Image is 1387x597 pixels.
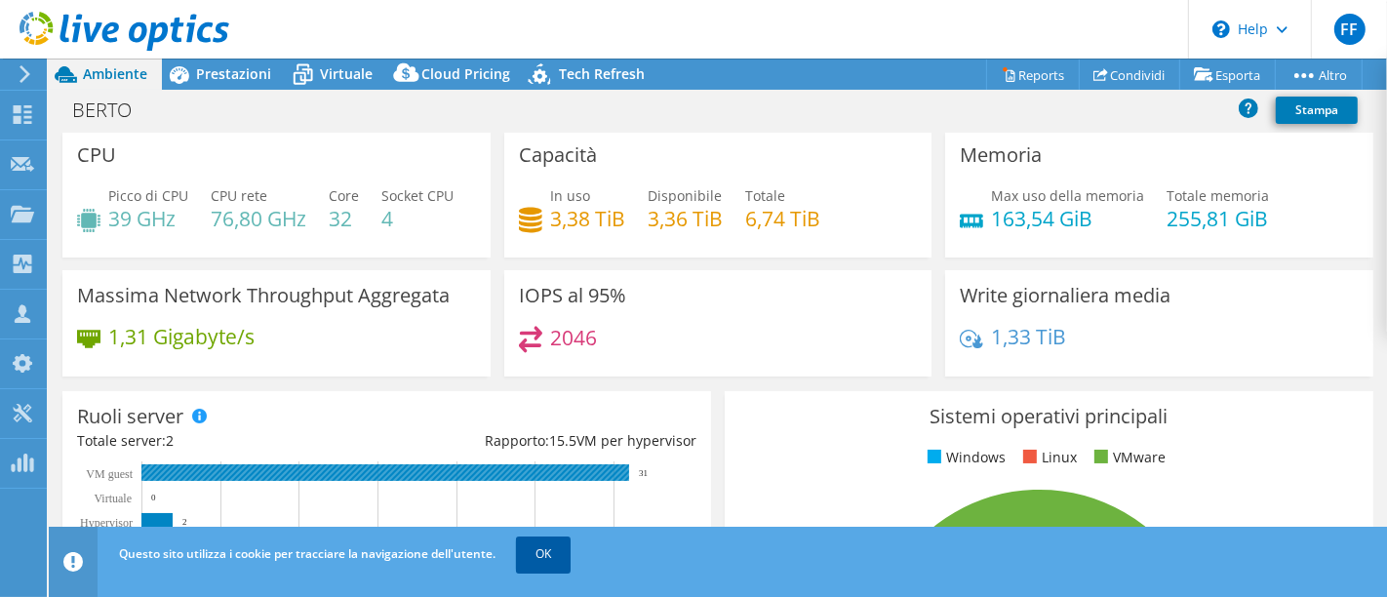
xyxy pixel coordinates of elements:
h3: Massima Network Throughput Aggregata [77,285,450,306]
a: Condividi [1079,60,1180,90]
span: Picco di CPU [108,186,188,205]
h4: 3,38 TiB [550,208,625,229]
a: Stampa [1276,97,1358,124]
h4: 2046 [550,327,597,348]
span: Socket CPU [381,186,454,205]
h3: Memoria [960,144,1042,166]
svg: \n [1212,20,1230,38]
text: VM guest [86,467,133,481]
span: Disponibile [648,186,722,205]
h3: Ruoli server [77,406,183,427]
span: Tech Refresh [559,64,645,83]
span: Questo sito utilizza i cookie per tracciare la navigazione dell'utente. [119,545,495,562]
h4: 4 [381,208,454,229]
a: Altro [1275,60,1363,90]
span: Virtuale [320,64,373,83]
span: Totale memoria [1167,186,1269,205]
h3: Capacità [519,144,597,166]
a: Esporta [1179,60,1276,90]
h4: 163,54 GiB [991,208,1144,229]
span: Prestazioni [196,64,271,83]
span: In uso [550,186,590,205]
div: Totale server: [77,430,386,452]
span: 2 [166,431,174,450]
li: Windows [923,447,1006,468]
span: Ambiente [83,64,147,83]
h4: 32 [329,208,359,229]
h4: 6,74 TiB [745,208,820,229]
text: 2 [182,517,187,527]
h1: BERTO [63,99,162,121]
a: Reports [986,60,1080,90]
h4: 1,33 TiB [991,326,1066,347]
h4: 39 GHz [108,208,188,229]
h4: 3,36 TiB [648,208,723,229]
h4: 76,80 GHz [211,208,306,229]
span: Core [329,186,359,205]
span: 15.5 [549,431,576,450]
h4: 255,81 GiB [1167,208,1269,229]
li: VMware [1090,447,1166,468]
h3: Sistemi operativi principali [739,406,1359,427]
h3: CPU [77,144,116,166]
text: Hypervisor [80,516,133,530]
li: Linux [1018,447,1077,468]
span: FF [1334,14,1366,45]
span: Totale [745,186,785,205]
span: CPU rete [211,186,267,205]
span: Cloud Pricing [421,64,510,83]
span: Max uso della memoria [991,186,1144,205]
text: 31 [639,468,648,478]
h3: IOPS al 95% [519,285,626,306]
h4: 1,31 Gigabyte/s [108,326,255,347]
h3: Write giornaliera media [960,285,1170,306]
div: Rapporto: VM per hypervisor [386,430,695,452]
a: OK [516,537,571,572]
text: Virtuale [94,492,132,505]
text: 0 [151,493,156,502]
